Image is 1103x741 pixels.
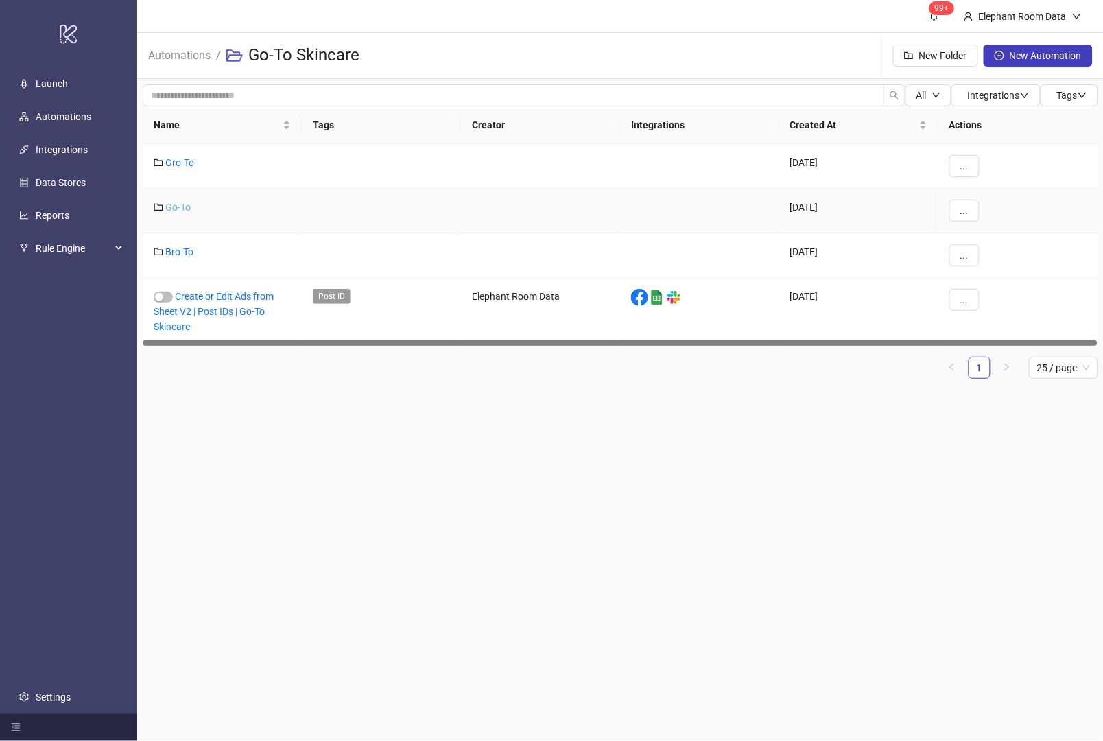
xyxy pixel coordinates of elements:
h3: Go-To Skincare [248,45,359,67]
button: ... [949,244,980,266]
span: left [948,363,956,371]
span: Name [154,117,280,132]
span: Integrations [968,90,1030,101]
span: ... [960,294,969,305]
span: New Automation [1010,50,1082,61]
span: folder [154,158,163,167]
span: folder [154,202,163,212]
a: 1 [969,357,990,378]
span: folder-add [904,51,914,60]
a: Data Stores [36,177,86,188]
span: plus-circle [995,51,1004,60]
li: Next Page [996,357,1018,379]
li: Previous Page [941,357,963,379]
span: down [932,91,940,99]
th: Tags [302,106,461,144]
a: Create or Edit Ads from Sheet V2 | Post IDs | Go-To Skincare [154,291,274,332]
span: Rule Engine [36,235,111,262]
a: Settings [36,692,71,703]
div: Elephant Room Data [973,9,1072,24]
div: [DATE] [779,233,938,278]
a: Integrations [36,144,88,155]
span: ... [960,161,969,172]
span: ... [960,205,969,216]
div: [DATE] [779,144,938,189]
span: Created At [790,117,916,132]
button: left [941,357,963,379]
span: folder [154,247,163,257]
div: [DATE] [779,189,938,233]
button: right [996,357,1018,379]
a: Automations [145,47,213,62]
th: Integrations [620,106,779,144]
a: Automations [36,111,91,122]
span: down [1020,91,1030,100]
th: Created At [779,106,938,144]
div: [DATE] [779,278,938,346]
span: New Folder [919,50,967,61]
a: Bro-To [165,246,193,257]
span: down [1072,12,1082,21]
th: Creator [461,106,620,144]
button: ... [949,200,980,222]
span: user [964,12,973,21]
span: ... [960,250,969,261]
button: New Folder [893,45,978,67]
th: Name [143,106,302,144]
span: All [916,90,927,101]
span: down [1078,91,1087,100]
li: / [216,34,221,78]
button: Alldown [905,84,951,106]
span: 25 / page [1037,357,1090,378]
div: Page Size [1029,357,1098,379]
sup: 1747 [929,1,955,15]
span: fork [19,244,29,253]
li: 1 [969,357,991,379]
button: ... [949,155,980,177]
div: Elephant Room Data [461,278,620,346]
button: ... [949,289,980,311]
button: Tagsdown [1041,84,1098,106]
th: Actions [938,106,1098,144]
button: Integrationsdown [951,84,1041,106]
span: menu-fold [11,722,21,732]
span: Tags [1057,90,1087,101]
button: New Automation [984,45,1093,67]
span: folder-open [226,47,243,64]
span: search [890,91,899,100]
span: bell [929,11,939,21]
span: right [1003,363,1011,371]
a: Launch [36,78,68,89]
a: Gro-To [165,157,194,168]
a: Reports [36,210,69,221]
a: Go-To [165,202,191,213]
span: Post ID [313,289,351,304]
